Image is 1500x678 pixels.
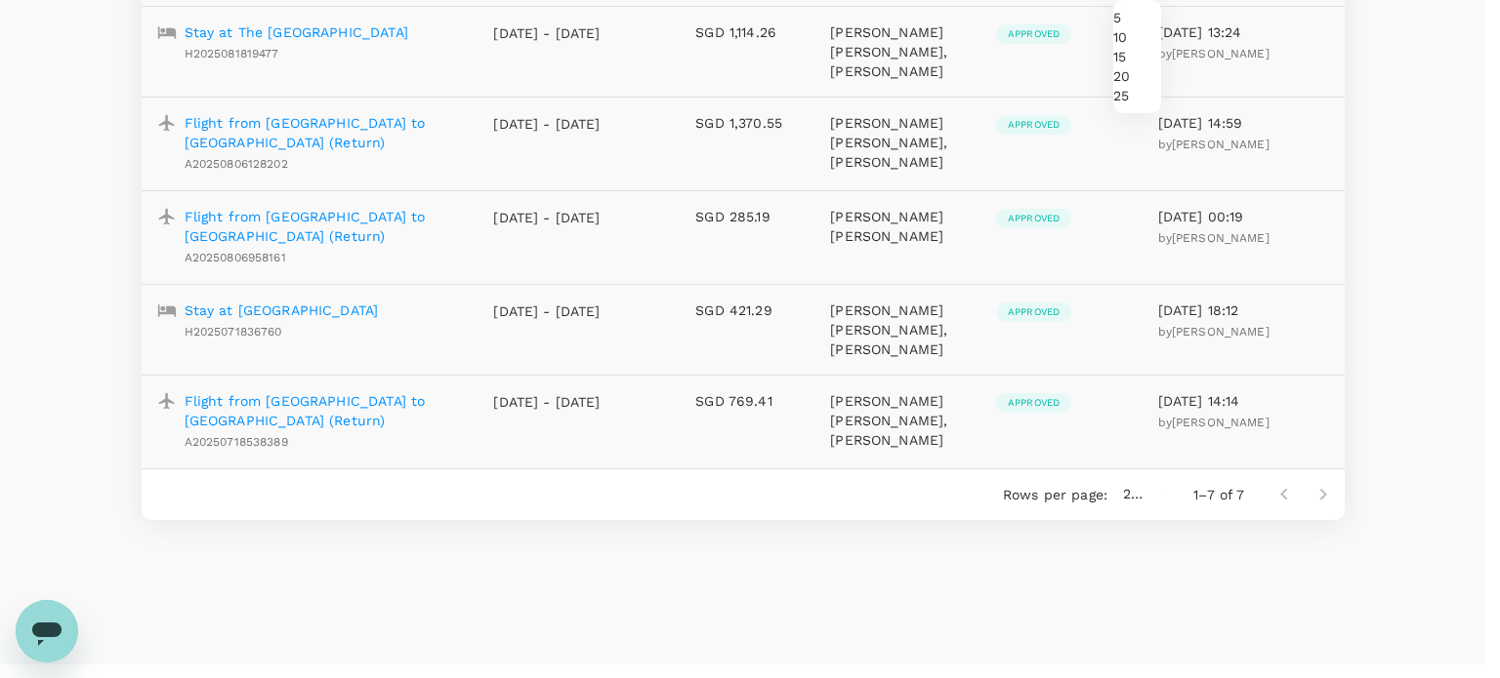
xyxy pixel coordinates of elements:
[1172,416,1270,429] span: [PERSON_NAME]
[830,22,965,81] p: [PERSON_NAME] [PERSON_NAME], [PERSON_NAME]
[1158,391,1329,411] p: [DATE] 14:14
[996,305,1071,319] span: Approved
[185,157,288,171] span: A20250806128202
[493,301,601,321] p: [DATE] - [DATE]
[830,391,965,450] p: [PERSON_NAME] [PERSON_NAME], [PERSON_NAME]
[1172,138,1270,151] span: [PERSON_NAME]
[1113,8,1161,27] li: 5
[1158,207,1329,226] p: [DATE] 00:19
[1158,47,1270,60] span: by
[1158,113,1329,133] p: [DATE] 14:59
[16,600,78,662] iframe: Button to launch messaging window
[1172,47,1270,60] span: [PERSON_NAME]
[830,113,965,172] p: [PERSON_NAME] [PERSON_NAME], [PERSON_NAME]
[493,392,601,412] p: [DATE] - [DATE]
[1158,416,1270,429] span: by
[695,113,799,133] p: SGD 1,370.55
[996,212,1071,225] span: Approved
[695,22,799,42] p: SGD 1,114.26
[1172,325,1270,339] span: [PERSON_NAME]
[1113,86,1161,105] li: 25
[1172,231,1270,245] span: [PERSON_NAME]
[996,118,1071,132] span: Approved
[185,251,286,264] span: A20250806958161
[830,207,965,246] p: [PERSON_NAME] [PERSON_NAME]
[1193,485,1244,504] p: 1–7 of 7
[185,435,288,449] span: A20250718538389
[185,300,379,320] p: Stay at [GEOGRAPHIC_DATA]
[1158,300,1329,320] p: [DATE] 18:12
[830,300,965,359] p: [PERSON_NAME] [PERSON_NAME], [PERSON_NAME]
[695,391,799,411] p: SGD 769.41
[185,207,463,246] p: Flight from [GEOGRAPHIC_DATA] to [GEOGRAPHIC_DATA] (Return)
[1115,480,1162,508] div: 25
[185,47,279,60] span: H2025081819477
[996,27,1071,41] span: Approved
[185,391,463,430] p: Flight from [GEOGRAPHIC_DATA] to [GEOGRAPHIC_DATA] (Return)
[185,22,408,42] p: Stay at The [GEOGRAPHIC_DATA]
[1003,485,1107,504] p: Rows per page:
[1158,22,1329,42] p: [DATE] 13:24
[1158,231,1270,245] span: by
[1113,66,1161,86] li: 20
[185,325,282,339] span: H2025071836760
[493,208,601,227] p: [DATE] - [DATE]
[695,300,799,320] p: SGD 421.29
[695,207,799,226] p: SGD 285.19
[185,113,463,152] p: Flight from [GEOGRAPHIC_DATA] to [GEOGRAPHIC_DATA] (Return)
[1113,27,1161,47] li: 10
[493,23,601,43] p: [DATE] - [DATE]
[493,114,601,134] p: [DATE] - [DATE]
[1158,138,1270,151] span: by
[1113,47,1161,66] li: 15
[996,396,1071,410] span: Approved
[1158,325,1270,339] span: by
